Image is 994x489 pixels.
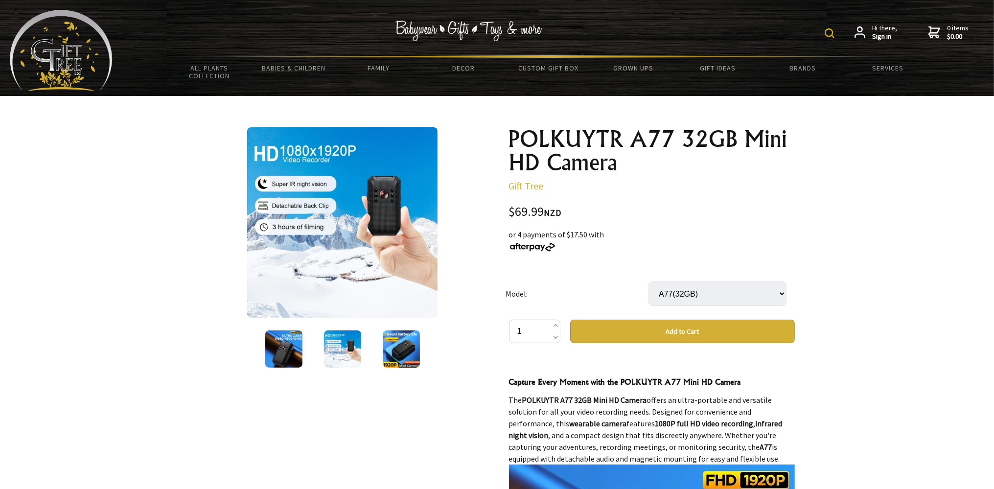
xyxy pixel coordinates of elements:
img: Babywear - Gifts - Toys & more [395,21,542,41]
strong: Capture Every Moment with the POLKUYTR A77 Mini HD Camera [509,377,741,387]
a: Babies & Children [252,58,336,78]
a: Gift Ideas [675,58,760,78]
img: product search [825,28,834,38]
button: Add to Cart [570,320,795,343]
span: NZD [544,207,562,218]
img: POLKUYTR A77 32GB Mini HD Camera [265,330,302,368]
a: Services [845,58,930,78]
h1: POLKUYTR A77 32GB Mini HD Camera [509,127,795,174]
a: Custom Gift Box [506,58,591,78]
a: 0 items$0.00 [928,24,969,41]
img: Afterpay [509,243,556,252]
img: POLKUYTR A77 32GB Mini HD Camera [324,330,361,368]
a: Grown Ups [591,58,675,78]
strong: wearable camera [570,419,627,428]
img: POLKUYTR A77 32GB Mini HD Camera [383,330,420,368]
img: Babyware - Gifts - Toys and more... [10,10,113,91]
strong: 1080P full HD video recording [655,419,754,428]
strong: POLKUYTR A77 32GB Mini HD Camera [522,395,647,405]
td: Model: [506,268,648,320]
span: 0 items [947,23,969,41]
span: Hi there, [872,24,897,41]
div: or 4 payments of $17.50 with [509,229,795,252]
a: Gift Tree [509,180,544,192]
strong: Sign in [872,32,897,41]
a: All Plants Collection [167,58,252,86]
img: POLKUYTR A77 32GB Mini HD Camera [247,127,438,318]
strong: A77 [760,442,772,452]
a: Hi there,Sign in [855,24,897,41]
strong: $0.00 [947,32,969,41]
a: Family [336,58,421,78]
a: Decor [421,58,506,78]
div: $69.99 [509,206,795,219]
a: Brands [761,58,845,78]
